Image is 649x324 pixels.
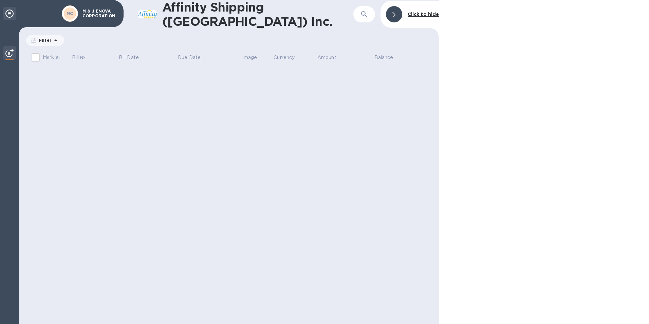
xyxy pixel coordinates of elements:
p: M & J ENOVA CORPORATION [82,9,116,18]
span: Bill Date [119,54,148,61]
b: MC [67,11,73,16]
p: Currency [274,54,295,61]
p: Amount [317,54,336,61]
span: Amount [317,54,345,61]
p: Balance [374,54,393,61]
span: Due Date [178,54,209,61]
span: Bill № [72,54,95,61]
p: Bill № [72,54,86,61]
span: Balance [374,54,402,61]
p: Filter [36,37,52,43]
p: Bill Date [119,54,139,61]
p: Due Date [178,54,201,61]
p: Image [242,54,257,61]
b: Click to hide [408,12,439,17]
p: Mark all [43,54,60,61]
